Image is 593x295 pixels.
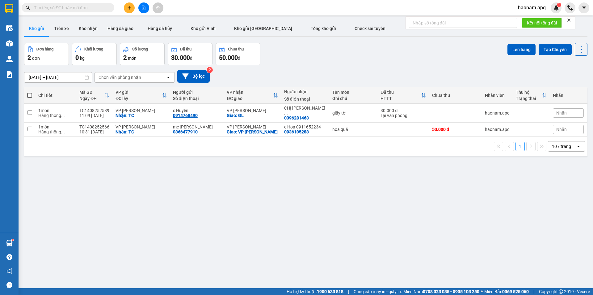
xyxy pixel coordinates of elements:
div: TC1408252566 [79,124,109,129]
div: Hàng thông thường [38,113,73,118]
strong: 0708 023 035 - 0935 103 250 [423,289,479,294]
div: haonam.apq [485,127,510,132]
span: 2 [123,54,127,61]
span: copyright [559,289,563,294]
button: Kết nối tổng đài [522,18,562,28]
img: logo-vxr [5,4,13,13]
span: 0 [75,54,79,61]
div: Số lượng [132,47,148,51]
div: c Hoa 0911652234 [284,124,326,129]
span: aim [156,6,160,10]
div: CHỊ NGUYỄN THỊ HUYỀN LÀNH,0981318858 [284,106,326,115]
span: plus [127,6,132,10]
div: HTTT [381,96,421,101]
div: Ghi chú [332,96,375,101]
span: Tổng kho gửi [311,26,336,31]
div: ĐC lấy [116,96,162,101]
button: caret-down [578,2,589,13]
div: VP [PERSON_NAME] [227,108,278,113]
div: 30.000 đ [381,108,426,113]
div: c Huyền [173,108,221,113]
span: 2 [27,54,31,61]
div: Thu hộ [516,90,542,95]
img: warehouse-icon [6,240,13,246]
div: VP [PERSON_NAME] [227,124,278,129]
div: 0936105288 [284,129,309,134]
sup: 1 [12,239,14,241]
div: Nhân viên [485,93,510,98]
div: Nhãn [553,93,584,98]
div: 1 món [38,108,73,113]
div: Chưa thu [228,47,244,51]
div: 11:09 [DATE] [79,113,109,118]
span: haonam.apq [513,4,551,11]
span: Kết nối tổng đài [527,20,557,26]
button: Đã thu30.000đ [168,43,212,65]
th: Toggle SortBy [513,87,550,104]
div: Người nhận [284,89,326,94]
span: đơn [32,56,40,61]
button: Kho nhận [74,21,103,36]
span: Nhãn [556,127,567,132]
div: 0366477910 [173,129,198,134]
span: ⚪️ [481,290,483,293]
div: 10:31 [DATE] [79,129,109,134]
button: Hàng đã giao [103,21,138,36]
span: đ [238,56,240,61]
div: Đã thu [180,47,191,51]
span: notification [6,268,12,274]
span: Nhãn [556,111,567,115]
span: Kho gửi [GEOGRAPHIC_DATA] [234,26,292,31]
sup: 1 [557,3,561,7]
div: ĐC giao [227,96,273,101]
div: Khối lượng [84,47,103,51]
button: aim [153,2,163,13]
div: Giao: VP NGỌC HỒI [227,129,278,134]
button: plus [124,2,135,13]
div: VP [PERSON_NAME] [116,124,167,129]
span: ... [61,113,65,118]
span: 50.000 [219,54,238,61]
img: warehouse-icon [6,25,13,31]
div: VP [PERSON_NAME] [116,108,167,113]
div: Số điện thoại [173,96,221,101]
div: hoa quả [332,127,375,132]
div: 50.000 đ [432,127,479,132]
input: Select a date range. [24,72,92,82]
span: file-add [141,6,146,10]
th: Toggle SortBy [112,87,170,104]
input: Nhập số tổng đài [409,18,517,28]
button: 1 [515,142,525,151]
button: Chưa thu50.000đ [216,43,260,65]
div: mẹ Chương [173,124,221,129]
button: Bộ lọc [177,70,210,83]
div: Hàng thông thường [38,129,73,134]
div: VP nhận [227,90,273,95]
span: kg [80,56,85,61]
img: warehouse-icon [6,56,13,62]
button: file-add [138,2,149,13]
span: 1 [558,3,560,7]
div: Tại văn phòng [381,113,426,118]
div: Nhận: TC [116,113,167,118]
span: Miền Bắc [484,288,529,295]
div: 0396281463 [284,115,309,120]
div: 1 món [38,124,73,129]
span: ... [61,129,65,134]
div: Chi tiết [38,93,73,98]
span: search [26,6,30,10]
span: caret-down [581,5,587,11]
button: Đơn hàng2đơn [24,43,69,65]
span: Hàng đã hủy [148,26,172,31]
div: Giao: GL [227,113,278,118]
svg: open [166,75,171,80]
span: ... [284,111,288,115]
div: VP gửi [116,90,162,95]
button: Khối lượng0kg [72,43,117,65]
svg: open [576,144,581,149]
div: TC1408252589 [79,108,109,113]
span: Check sai tuyến [355,26,385,31]
div: Đơn hàng [36,47,53,51]
div: Trạng thái [516,96,542,101]
img: solution-icon [6,71,13,78]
